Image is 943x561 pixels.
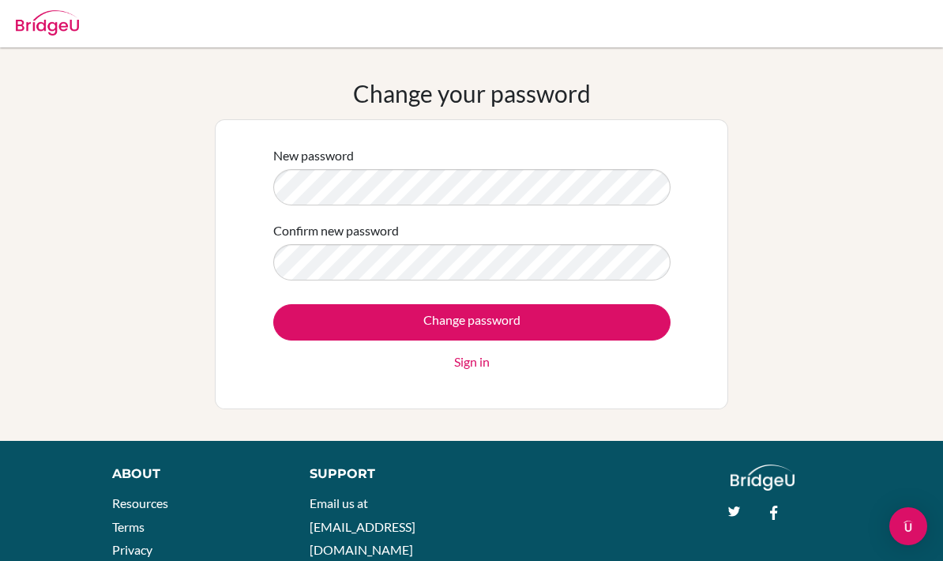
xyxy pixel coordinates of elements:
div: Support [310,465,456,484]
label: New password [273,146,354,165]
a: Resources [112,495,168,510]
img: Bridge-U [16,10,79,36]
a: Email us at [EMAIL_ADDRESS][DOMAIN_NAME] [310,495,415,557]
a: Terms [112,519,145,534]
div: Open Intercom Messenger [889,507,927,545]
a: Sign in [454,352,490,371]
input: Change password [273,304,671,341]
div: About [112,465,274,484]
label: Confirm new password [273,221,399,240]
a: Privacy [112,542,152,557]
img: logo_white@2x-f4f0deed5e89b7ecb1c2cc34c3e3d731f90f0f143d5ea2071677605dd97b5244.png [731,465,795,491]
h1: Change your password [353,79,591,107]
